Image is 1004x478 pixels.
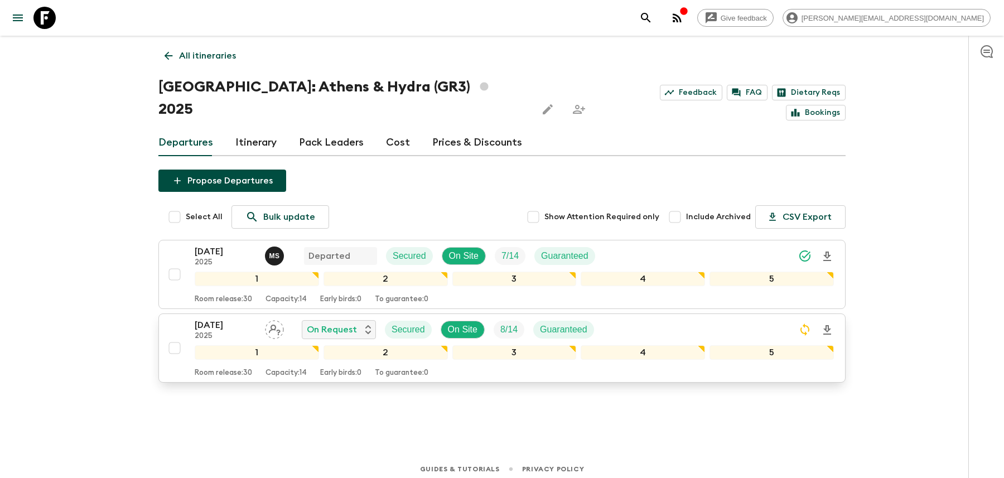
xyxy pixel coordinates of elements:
[501,249,519,263] p: 7 / 14
[7,7,29,29] button: menu
[541,249,588,263] p: Guaranteed
[709,272,834,286] div: 5
[375,369,428,378] p: To guarantee: 0
[755,205,846,229] button: CSV Export
[798,323,812,336] svg: Sync Required - Changes detected
[494,321,524,339] div: Trip Fill
[324,345,448,360] div: 2
[195,332,256,341] p: 2025
[195,318,256,332] p: [DATE]
[795,14,990,22] span: [PERSON_NAME][EMAIL_ADDRESS][DOMAIN_NAME]
[385,321,432,339] div: Secured
[686,211,751,223] span: Include Archived
[195,345,319,360] div: 1
[158,129,213,156] a: Departures
[324,272,448,286] div: 2
[265,250,286,259] span: Magda Sotiriadis
[727,85,768,100] a: FAQ
[635,7,657,29] button: search adventures
[195,258,256,267] p: 2025
[392,323,425,336] p: Secured
[320,295,361,304] p: Early birds: 0
[500,323,518,336] p: 8 / 14
[393,249,426,263] p: Secured
[522,463,584,475] a: Privacy Policy
[266,369,307,378] p: Capacity: 14
[158,170,286,192] button: Propose Departures
[158,240,846,309] button: [DATE]2025Magda SotiriadisDepartedSecuredOn SiteTrip FillGuaranteed12345Room release:30Capacity:1...
[820,324,834,337] svg: Download Onboarding
[820,250,834,263] svg: Download Onboarding
[386,247,433,265] div: Secured
[158,313,846,383] button: [DATE]2025Assign pack leaderOn RequestSecuredOn SiteTrip FillGuaranteed12345Room release:30Capaci...
[195,272,319,286] div: 1
[495,247,525,265] div: Trip Fill
[263,210,315,224] p: Bulk update
[386,129,410,156] a: Cost
[568,98,590,120] span: Share this itinerary
[158,76,528,120] h1: [GEOGRAPHIC_DATA]: Athens & Hydra (GR3) 2025
[375,295,428,304] p: To guarantee: 0
[786,105,846,120] a: Bookings
[235,129,277,156] a: Itinerary
[307,323,357,336] p: On Request
[783,9,991,27] div: [PERSON_NAME][EMAIL_ADDRESS][DOMAIN_NAME]
[452,272,577,286] div: 3
[581,272,705,286] div: 4
[265,324,284,332] span: Assign pack leader
[544,211,659,223] span: Show Attention Required only
[195,245,256,258] p: [DATE]
[537,98,559,120] button: Edit this itinerary
[266,295,307,304] p: Capacity: 14
[308,249,350,263] p: Departed
[320,369,361,378] p: Early birds: 0
[179,49,236,62] p: All itineraries
[709,345,834,360] div: 5
[195,295,252,304] p: Room release: 30
[581,345,705,360] div: 4
[432,129,522,156] a: Prices & Discounts
[660,85,722,100] a: Feedback
[420,463,500,475] a: Guides & Tutorials
[186,211,223,223] span: Select All
[697,9,774,27] a: Give feedback
[540,323,587,336] p: Guaranteed
[441,321,485,339] div: On Site
[158,45,242,67] a: All itineraries
[715,14,773,22] span: Give feedback
[798,249,812,263] svg: Synced Successfully
[772,85,846,100] a: Dietary Reqs
[231,205,329,229] a: Bulk update
[448,323,477,336] p: On Site
[299,129,364,156] a: Pack Leaders
[452,345,577,360] div: 3
[449,249,479,263] p: On Site
[442,247,486,265] div: On Site
[195,369,252,378] p: Room release: 30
